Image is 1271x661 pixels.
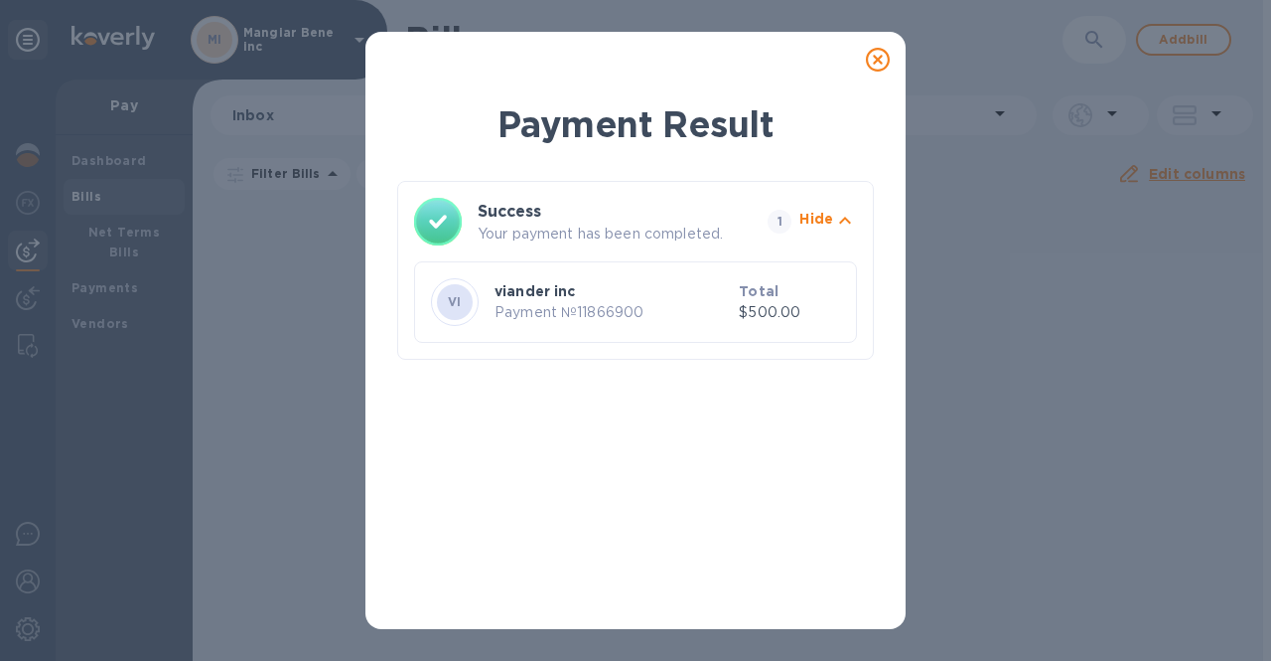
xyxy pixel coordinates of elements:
[397,99,874,149] h1: Payment Result
[799,209,857,236] button: Hide
[739,283,778,299] b: Total
[494,281,731,301] p: viander inc
[799,209,833,229] p: Hide
[478,224,760,245] p: Your payment has been completed.
[739,302,840,323] p: $500.00
[448,294,462,309] b: VI
[478,200,732,224] h3: Success
[768,210,791,234] span: 1
[494,302,731,323] p: Payment № 11866900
